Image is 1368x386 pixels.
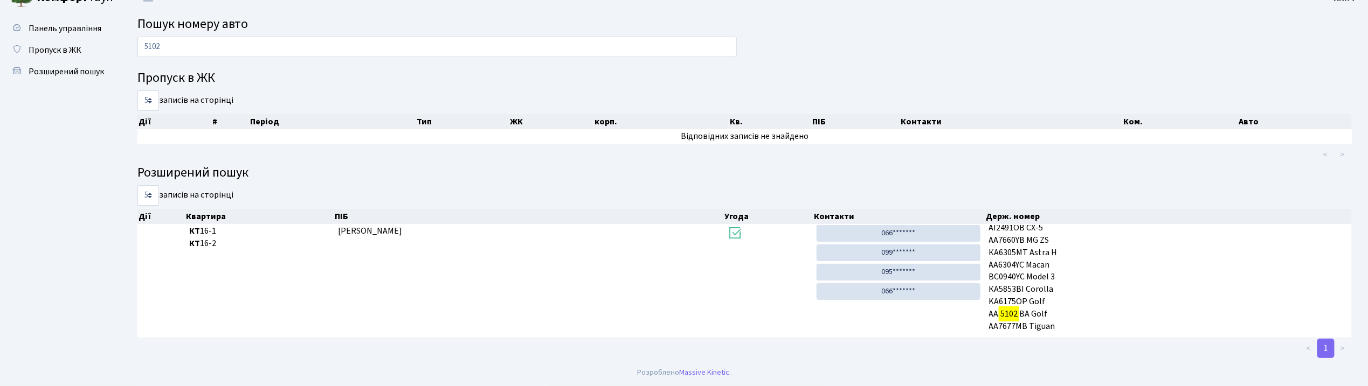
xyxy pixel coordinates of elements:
div: Розроблено . [637,367,731,378]
span: [PERSON_NAME] [338,225,402,237]
span: АА9787ОО A3 АА0426YC 4 series КА2404ОР Ateca АА3104ТХ Lanos / Sens [DEMOGRAPHIC_DATA] i10 AI2491О... [989,225,1348,333]
label: записів на сторінці [137,90,233,111]
select: записів на сторінці [137,185,159,206]
th: Дії [137,209,185,224]
span: Пропуск в ЖК [29,44,81,56]
th: ЖК [509,114,593,129]
span: Панель управління [29,23,101,34]
th: Ком. [1123,114,1238,129]
th: Держ. номер [985,209,1352,224]
span: Пошук номеру авто [137,15,248,33]
a: 1 [1317,339,1335,358]
th: Дії [137,114,211,129]
th: корп. [593,114,729,129]
a: Massive Kinetic [679,367,729,378]
select: записів на сторінці [137,90,159,111]
th: Угода [723,209,813,224]
th: Квартира [185,209,334,224]
a: Розширений пошук [5,61,113,82]
mark: 5102 [999,306,1019,321]
th: Тип [416,114,509,129]
span: Розширений пошук [29,66,104,78]
th: Авто [1238,114,1352,129]
b: КТ [189,237,200,249]
th: ПІБ [334,209,723,224]
th: Період [249,114,416,129]
th: Контакти [900,114,1123,129]
input: Пошук [137,37,737,57]
th: # [211,114,249,129]
b: КТ [189,225,200,237]
th: ПІБ [811,114,900,129]
th: Кв. [729,114,811,129]
label: записів на сторінці [137,185,233,206]
a: Пропуск в ЖК [5,39,113,61]
td: Відповідних записів не знайдено [137,129,1352,144]
h4: Пропуск в ЖК [137,71,1352,86]
th: Контакти [813,209,985,224]
h4: Розширений пошук [137,165,1352,181]
a: Панель управління [5,18,113,39]
span: 16-1 16-2 [189,225,329,250]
